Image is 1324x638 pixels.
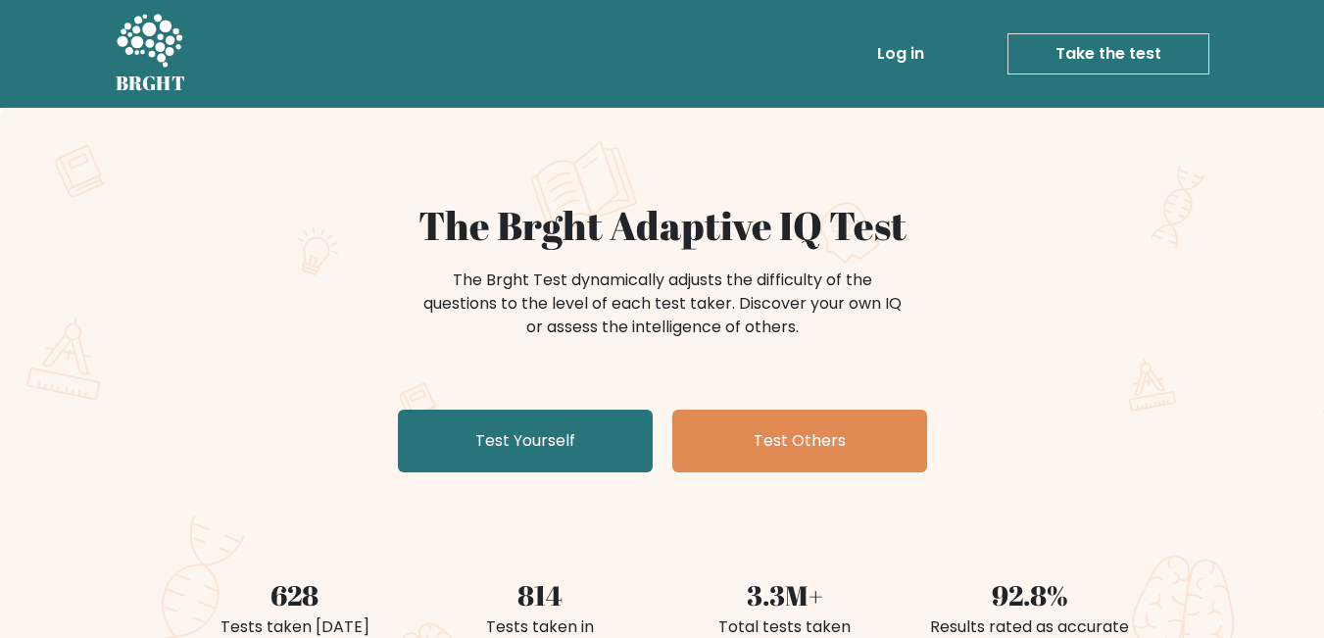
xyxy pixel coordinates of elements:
[116,72,186,95] h5: BRGHT
[184,574,406,615] div: 628
[184,202,1141,249] h1: The Brght Adaptive IQ Test
[672,410,927,472] a: Test Others
[919,574,1141,615] div: 92.8%
[398,410,653,472] a: Test Yourself
[417,269,907,339] div: The Brght Test dynamically adjusts the difficulty of the questions to the level of each test take...
[116,8,186,100] a: BRGHT
[429,574,651,615] div: 814
[674,574,896,615] div: 3.3M+
[869,34,932,74] a: Log in
[1007,33,1209,74] a: Take the test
